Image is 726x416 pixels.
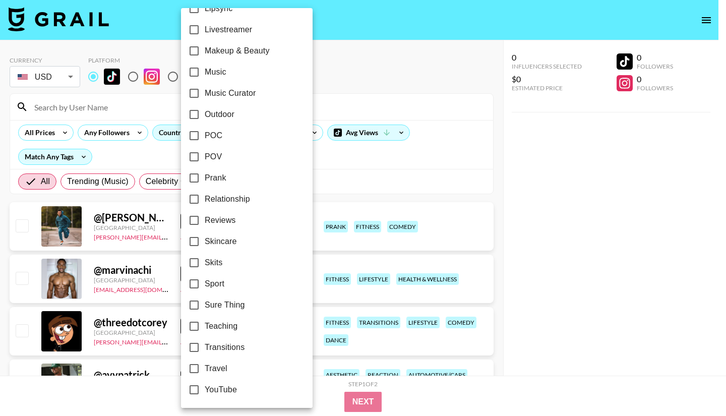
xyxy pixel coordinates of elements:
span: Skincare [205,235,236,248]
span: Transitions [205,341,245,353]
span: Lipsync [205,3,232,15]
span: Makeup & Beauty [205,45,270,57]
span: YouTube [205,384,237,396]
span: Music [205,66,226,78]
span: Prank [205,172,226,184]
span: Livestreamer [205,24,252,36]
span: Relationship [205,193,250,205]
span: Skits [205,257,222,269]
span: Reviews [205,214,236,226]
iframe: Drift Widget Chat Controller [676,366,714,404]
span: Music Curator [205,87,256,99]
span: Travel [205,363,227,375]
span: Sport [205,278,224,290]
span: Outdoor [205,108,234,121]
span: POV [205,151,222,163]
span: Teaching [205,320,237,332]
span: POC [205,130,222,142]
span: Sure Thing [205,299,245,311]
